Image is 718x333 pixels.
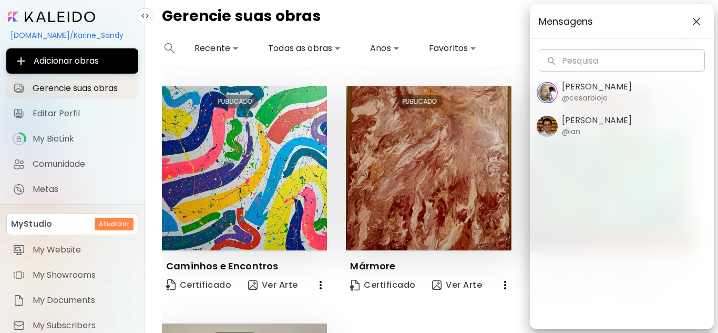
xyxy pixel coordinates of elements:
[562,115,632,126] h5: [PERSON_NAME]
[688,13,705,30] button: closeChatList
[539,13,680,30] span: Mensagens
[692,17,701,26] img: closeChatList
[562,82,632,92] h5: [PERSON_NAME]
[562,126,580,137] h6: @ian
[562,92,608,104] h6: @cesarbiojo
